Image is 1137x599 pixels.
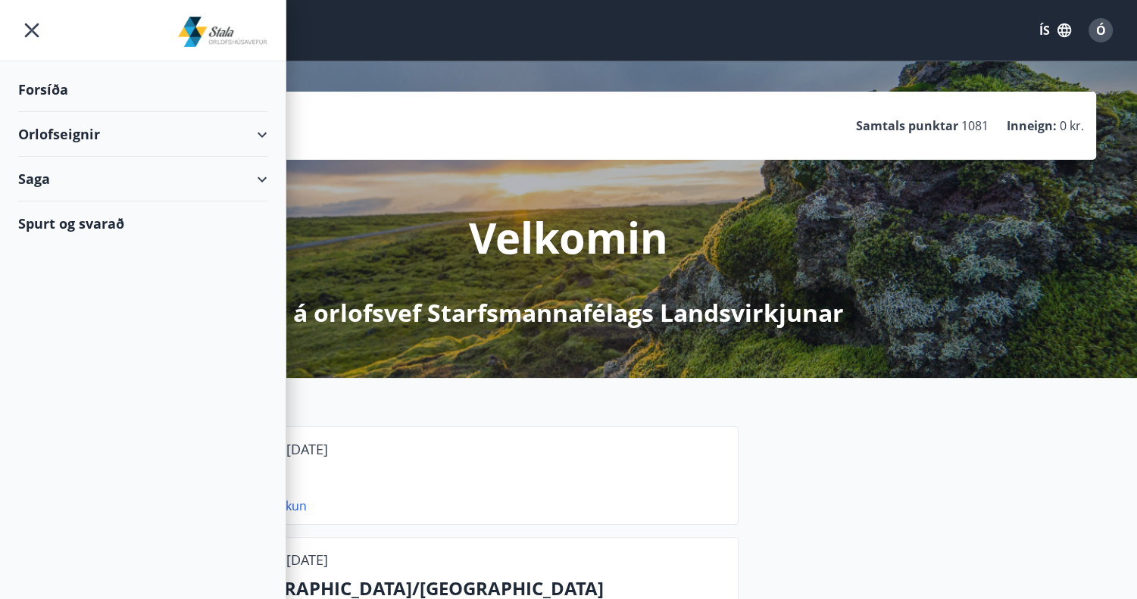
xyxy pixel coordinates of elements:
span: Ó [1096,22,1106,39]
p: Klettaborg 40 [153,465,726,491]
p: Samtals punktar [856,117,958,134]
button: Ó [1082,12,1119,48]
span: 1081 [961,117,989,134]
div: Spurt og svarað [18,201,267,245]
div: Saga [18,157,267,201]
p: Inneign : [1007,117,1057,134]
p: Velkomin [469,208,668,266]
div: Orlofseignir [18,112,267,157]
a: Sjá bókun [251,498,307,514]
span: 0 kr. [1060,117,1084,134]
button: menu [18,17,45,44]
p: á orlofsvef Starfsmannafélags Landsvirkjunar [293,296,844,329]
img: union_logo [178,17,268,47]
div: Forsíða [18,67,267,112]
button: ÍS [1031,17,1079,44]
